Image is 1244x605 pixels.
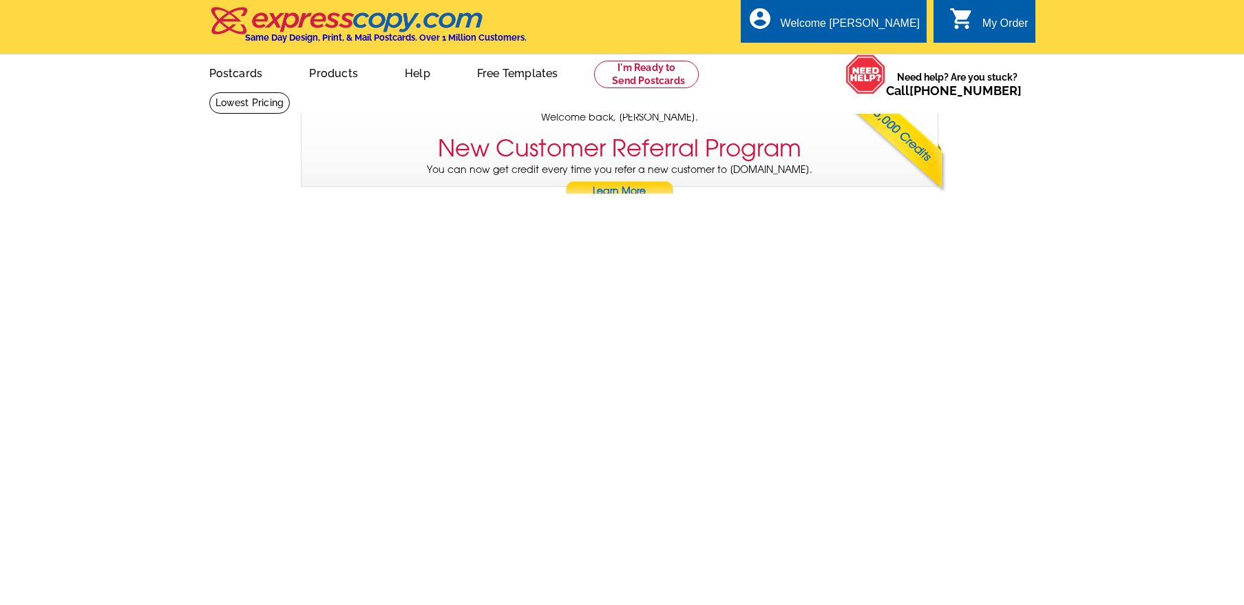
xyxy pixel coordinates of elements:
span: Welcome back, [PERSON_NAME]. [541,110,698,125]
a: Free Templates [455,56,580,88]
h4: Same Day Design, Print, & Mail Postcards. Over 1 Million Customers. [245,32,527,43]
img: help [845,54,886,94]
i: shopping_cart [949,6,974,31]
a: Products [287,56,380,88]
div: My Order [982,17,1029,37]
a: Help [383,56,452,88]
a: Learn More [565,181,674,202]
span: Need help? Are you stuck? [886,70,1029,98]
div: Welcome [PERSON_NAME] [781,17,920,37]
a: [PHONE_NUMBER] [909,83,1022,98]
a: shopping_cart My Order [949,15,1029,32]
p: You can now get credit every time you refer a new customer to [DOMAIN_NAME]. [302,163,938,202]
h3: New Customer Referral Program [438,134,801,163]
span: Call [886,83,1022,98]
a: Same Day Design, Print, & Mail Postcards. Over 1 Million Customers. [209,17,527,43]
a: Postcards [187,56,285,88]
i: account_circle [748,6,772,31]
